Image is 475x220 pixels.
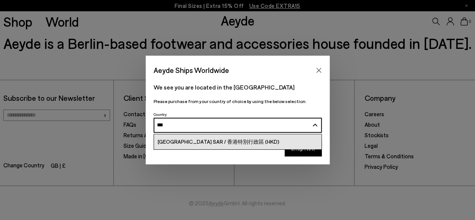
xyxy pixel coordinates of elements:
input: Search and Enter [157,122,309,128]
span: Country [154,112,167,117]
a: [GEOGRAPHIC_DATA] SAR / 香港特別行政區 (HKD) [154,134,321,149]
p: Please purchase from your country of choice by using the below selection: [154,98,322,105]
span: Aeyde Ships Worldwide [154,64,229,77]
span: [GEOGRAPHIC_DATA] SAR / 香港特別行政區 (HKD) [158,138,279,146]
p: We see you are located in the [GEOGRAPHIC_DATA] [154,83,322,92]
button: Close [313,65,324,76]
